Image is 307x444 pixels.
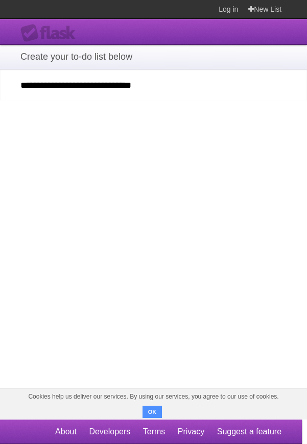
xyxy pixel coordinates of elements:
[217,422,281,441] a: Suggest a feature
[18,389,289,404] span: Cookies help us deliver our services. By using our services, you agree to our use of cookies.
[20,24,82,42] div: Flask
[20,50,287,64] h1: Create your to-do list below
[178,422,204,441] a: Privacy
[143,422,166,441] a: Terms
[89,422,130,441] a: Developers
[143,406,162,418] button: OK
[55,422,77,441] a: About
